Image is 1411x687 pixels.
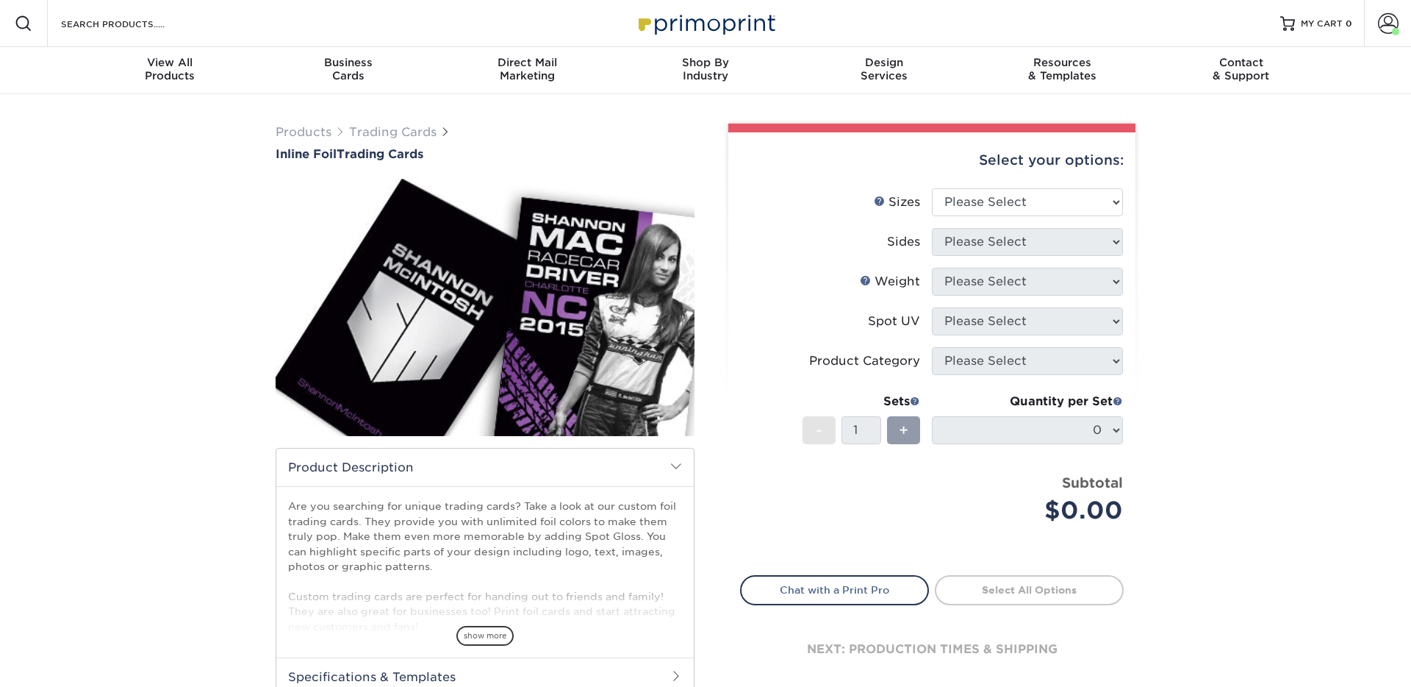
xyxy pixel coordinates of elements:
[276,163,694,452] img: Inline Foil 01
[874,193,920,211] div: Sizes
[276,147,694,161] h1: Trading Cards
[973,47,1152,94] a: Resources& Templates
[259,47,438,94] a: BusinessCards
[1152,47,1330,94] a: Contact& Support
[438,47,617,94] a: Direct MailMarketing
[259,56,438,82] div: Cards
[1301,18,1343,30] span: MY CART
[816,419,822,441] span: -
[973,56,1152,82] div: & Templates
[276,125,331,139] a: Products
[740,132,1124,188] div: Select your options:
[803,393,920,410] div: Sets
[81,56,259,82] div: Products
[809,352,920,370] div: Product Category
[1152,56,1330,82] div: & Support
[617,56,795,69] span: Shop By
[276,449,694,486] h2: Product Description
[935,575,1124,605] a: Select All Options
[60,15,203,32] input: SEARCH PRODUCTS.....
[617,56,795,82] div: Industry
[860,273,920,291] div: Weight
[868,313,920,330] div: Spot UV
[1152,56,1330,69] span: Contact
[288,499,682,634] p: Are you searching for unique trading cards? Take a look at our custom foil trading cards. They pr...
[276,147,694,161] a: Inline FoilTrading Cards
[438,56,617,82] div: Marketing
[1346,18,1352,29] span: 0
[456,626,514,646] span: show more
[1062,474,1123,491] strong: Subtotal
[349,125,437,139] a: Trading Cards
[276,147,337,161] span: Inline Foil
[259,56,438,69] span: Business
[887,233,920,251] div: Sides
[794,56,973,82] div: Services
[932,393,1123,410] div: Quantity per Set
[794,56,973,69] span: Design
[617,47,795,94] a: Shop ByIndustry
[438,56,617,69] span: Direct Mail
[632,7,779,39] img: Primoprint
[740,575,929,605] a: Chat with a Print Pro
[81,56,259,69] span: View All
[81,47,259,94] a: View AllProducts
[899,419,908,441] span: +
[973,56,1152,69] span: Resources
[943,493,1123,528] div: $0.00
[794,47,973,94] a: DesignServices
